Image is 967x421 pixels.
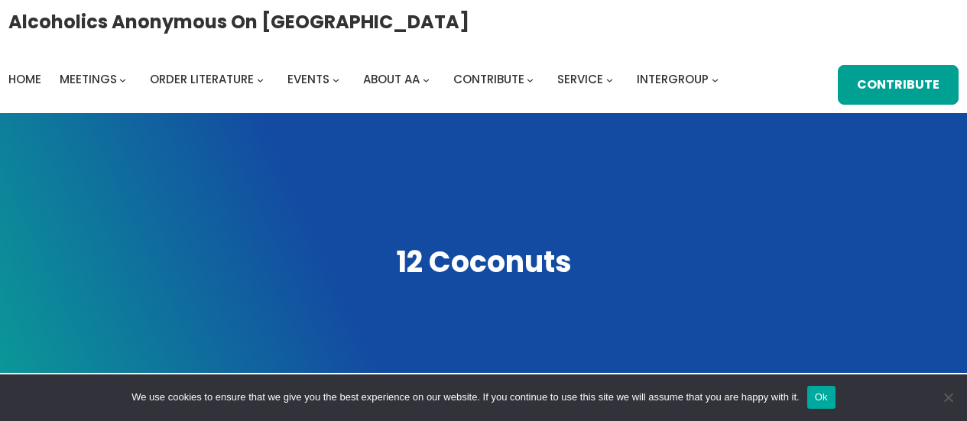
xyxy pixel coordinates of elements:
[8,5,469,38] a: Alcoholics Anonymous on [GEOGRAPHIC_DATA]
[363,69,420,90] a: About AA
[287,69,329,90] a: Events
[15,242,952,282] h1: 12 Coconuts
[60,69,117,90] a: Meetings
[940,390,956,405] span: No
[712,76,719,83] button: Intergroup submenu
[527,76,534,83] button: Contribute submenu
[287,71,329,87] span: Events
[333,76,339,83] button: Events submenu
[119,76,126,83] button: Meetings submenu
[453,71,524,87] span: Contribute
[8,71,41,87] span: Home
[257,76,264,83] button: Order Literature submenu
[637,71,709,87] span: Intergroup
[557,69,603,90] a: Service
[557,71,603,87] span: Service
[637,69,709,90] a: Intergroup
[8,69,724,90] nav: Intergroup
[606,76,613,83] button: Service submenu
[363,71,420,87] span: About AA
[423,76,430,83] button: About AA submenu
[838,65,959,105] a: Contribute
[60,71,117,87] span: Meetings
[807,386,836,409] button: Ok
[131,390,799,405] span: We use cookies to ensure that we give you the best experience on our website. If you continue to ...
[8,69,41,90] a: Home
[150,71,254,87] span: Order Literature
[453,69,524,90] a: Contribute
